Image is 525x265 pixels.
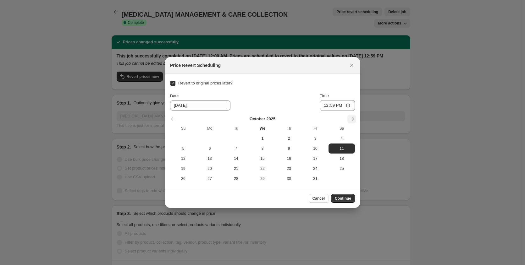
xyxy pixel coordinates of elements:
[170,94,179,98] span: Date
[276,164,302,174] button: Thursday October 23 2025
[170,174,196,184] button: Sunday October 26 2025
[223,123,249,133] th: Tuesday
[199,166,220,171] span: 20
[199,146,220,151] span: 6
[329,123,355,133] th: Saturday
[331,126,352,131] span: Sa
[225,166,247,171] span: 21
[252,146,273,151] span: 8
[223,143,249,154] button: Tuesday October 7 2025
[278,156,300,161] span: 16
[305,166,326,171] span: 24
[252,126,273,131] span: We
[252,156,273,161] span: 15
[276,154,302,164] button: Thursday October 16 2025
[196,164,223,174] button: Monday October 20 2025
[249,143,276,154] button: Wednesday October 8 2025
[276,174,302,184] button: Thursday October 30 2025
[170,123,196,133] th: Sunday
[173,126,194,131] span: Su
[331,146,352,151] span: 11
[331,194,355,203] button: Continue
[302,164,329,174] button: Friday October 24 2025
[225,126,247,131] span: Tu
[329,143,355,154] button: Saturday October 11 2025
[312,196,325,201] span: Cancel
[305,176,326,181] span: 31
[331,156,352,161] span: 18
[252,166,273,171] span: 22
[329,164,355,174] button: Saturday October 25 2025
[278,146,300,151] span: 9
[302,123,329,133] th: Friday
[278,166,300,171] span: 23
[173,156,194,161] span: 12
[329,154,355,164] button: Saturday October 18 2025
[196,154,223,164] button: Monday October 13 2025
[249,133,276,143] button: Today Wednesday October 1 2025
[302,154,329,164] button: Friday October 17 2025
[178,81,233,85] span: Revert to original prices later?
[309,194,329,203] button: Cancel
[196,123,223,133] th: Monday
[302,143,329,154] button: Friday October 10 2025
[170,143,196,154] button: Sunday October 5 2025
[223,154,249,164] button: Tuesday October 14 2025
[331,136,352,141] span: 4
[199,156,220,161] span: 13
[252,136,273,141] span: 1
[278,176,300,181] span: 30
[173,166,194,171] span: 19
[320,93,329,98] span: Time
[347,115,356,123] button: Show next month, November 2025
[347,61,356,70] button: Close
[225,146,247,151] span: 7
[170,62,221,68] h2: Price Revert Scheduling
[223,174,249,184] button: Tuesday October 28 2025
[249,174,276,184] button: Wednesday October 29 2025
[320,100,355,111] input: 12:00
[305,126,326,131] span: Fr
[249,123,276,133] th: Wednesday
[173,176,194,181] span: 26
[223,164,249,174] button: Tuesday October 21 2025
[225,176,247,181] span: 28
[199,176,220,181] span: 27
[249,164,276,174] button: Wednesday October 22 2025
[305,146,326,151] span: 10
[302,174,329,184] button: Friday October 31 2025
[276,143,302,154] button: Thursday October 9 2025
[170,154,196,164] button: Sunday October 12 2025
[302,133,329,143] button: Friday October 3 2025
[170,164,196,174] button: Sunday October 19 2025
[305,136,326,141] span: 3
[170,100,230,111] input: 10/1/2025
[335,196,351,201] span: Continue
[252,176,273,181] span: 29
[276,123,302,133] th: Thursday
[276,133,302,143] button: Thursday October 2 2025
[331,166,352,171] span: 25
[196,174,223,184] button: Monday October 27 2025
[173,146,194,151] span: 5
[199,126,220,131] span: Mo
[249,154,276,164] button: Wednesday October 15 2025
[305,156,326,161] span: 17
[278,126,300,131] span: Th
[329,133,355,143] button: Saturday October 4 2025
[225,156,247,161] span: 14
[196,143,223,154] button: Monday October 6 2025
[169,115,178,123] button: Show previous month, September 2025
[278,136,300,141] span: 2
